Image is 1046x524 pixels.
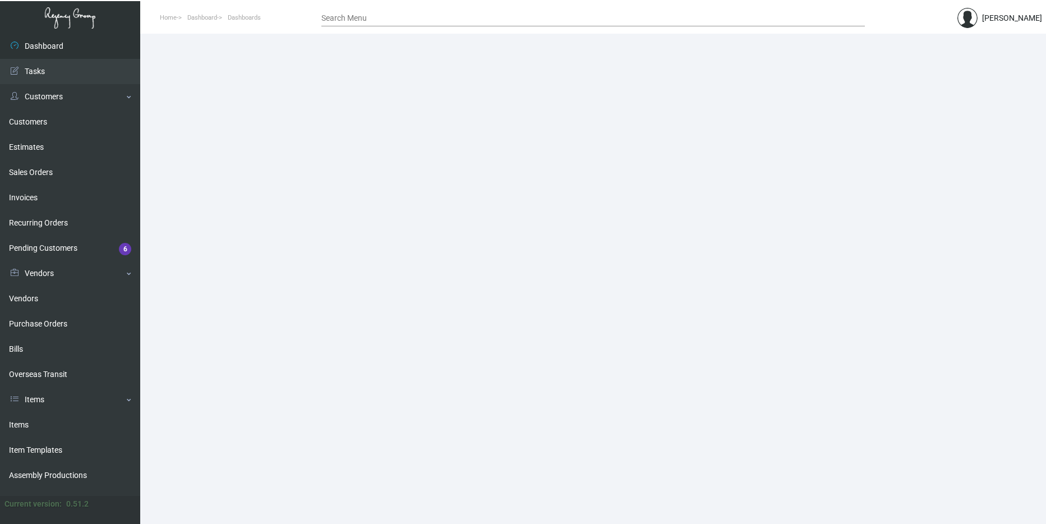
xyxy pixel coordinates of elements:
div: [PERSON_NAME] [982,12,1042,24]
span: Dashboard [187,14,217,21]
span: Home [160,14,177,21]
img: admin@bootstrapmaster.com [957,8,978,28]
span: Dashboards [228,14,261,21]
div: Current version: [4,498,62,510]
div: 0.51.2 [66,498,89,510]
